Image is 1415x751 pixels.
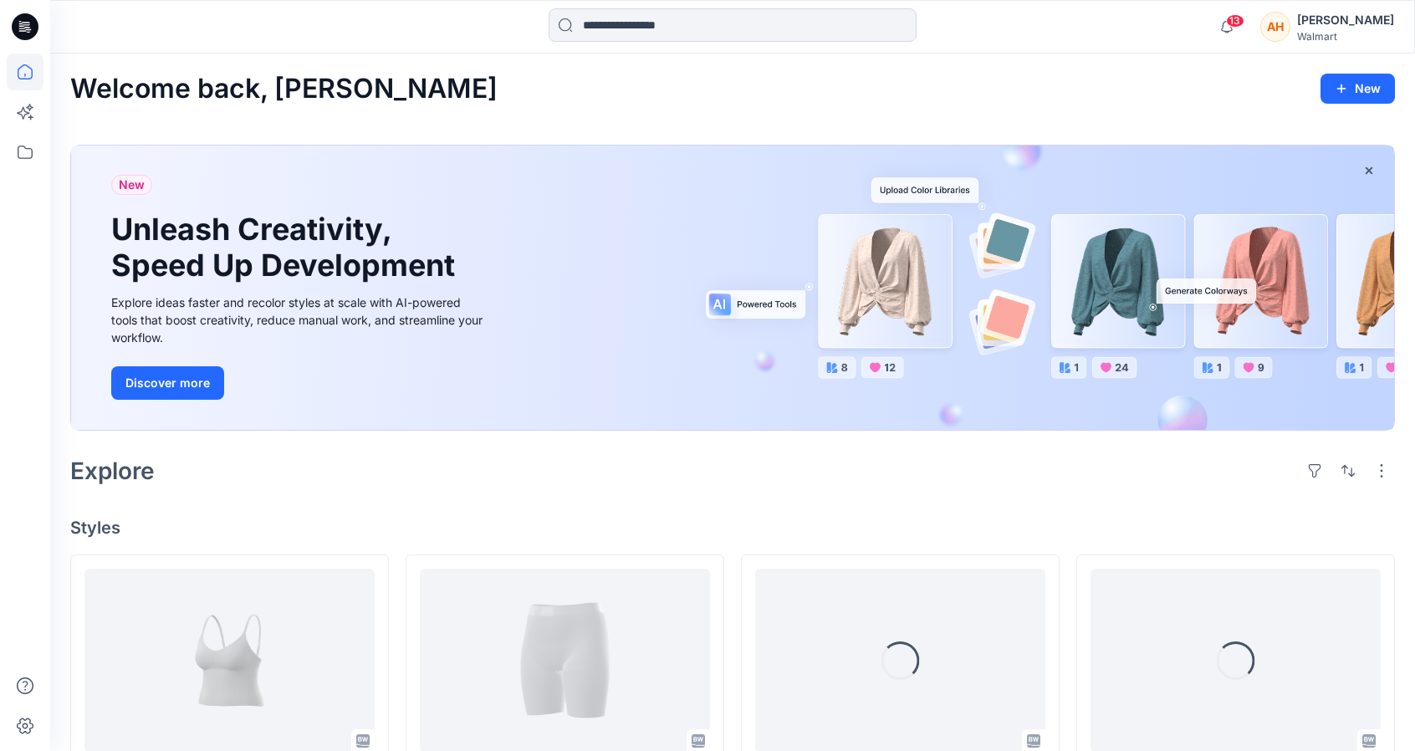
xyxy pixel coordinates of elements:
h1: Unleash Creativity, Speed Up Development [111,212,462,284]
div: Explore ideas faster and recolor styles at scale with AI-powered tools that boost creativity, red... [111,294,488,346]
h2: Explore [70,457,155,484]
div: AH [1260,12,1290,42]
span: New [119,175,145,195]
h4: Styles [70,518,1395,538]
span: 13 [1226,14,1244,28]
a: Discover more [111,366,488,400]
button: New [1320,74,1395,104]
div: Walmart [1297,30,1394,43]
button: Discover more [111,366,224,400]
h2: Welcome back, [PERSON_NAME] [70,74,498,105]
div: [PERSON_NAME] [1297,10,1394,30]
